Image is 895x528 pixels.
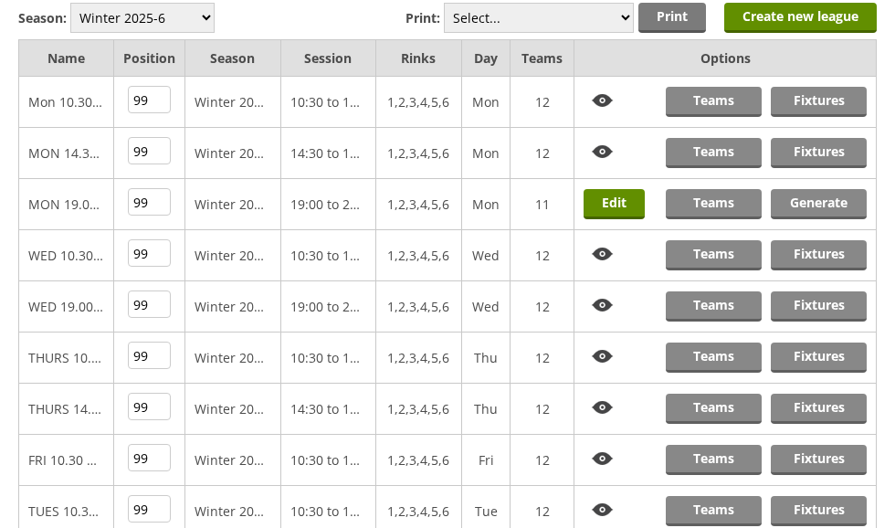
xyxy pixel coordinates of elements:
[771,445,867,475] a: Fixtures
[19,179,114,230] td: MON 19.00 PAIRS
[280,281,375,333] td: 19:00 to 21:00
[584,343,622,371] img: View
[375,40,461,77] td: Rinks
[584,240,622,269] img: View
[461,384,511,435] td: Thu
[461,333,511,384] td: Thu
[405,9,440,26] label: Print:
[511,77,574,128] td: 12
[666,496,762,526] a: Teams
[375,384,461,435] td: 1,2,3,4,5,6
[584,394,622,422] img: View
[280,128,375,179] td: 14:30 to 16:30
[19,384,114,435] td: THURS 14.30 AUSSIE PAIRS
[280,179,375,230] td: 19:00 to 21:00
[511,281,574,333] td: 12
[375,281,461,333] td: 1,2,3,4,5,6
[511,179,574,230] td: 11
[666,87,762,117] a: Teams
[19,230,114,281] td: WED 10.30 TRIPLES
[771,138,867,168] a: Fixtures
[584,189,645,219] a: Edit
[19,435,114,486] td: FRI 10.30 BEGINNERS AND IMPROVERS
[461,179,511,230] td: Mon
[584,87,622,115] img: View
[666,240,762,270] a: Teams
[461,230,511,281] td: Wed
[185,40,280,77] td: Season
[771,189,867,219] a: Generate
[511,128,574,179] td: 12
[19,281,114,333] td: WED 19.00 TRIPLES
[375,435,461,486] td: 1,2,3,4,5,6
[511,384,574,435] td: 12
[375,77,461,128] td: 1,2,3,4,5,6
[638,3,706,33] input: Print
[185,333,280,384] td: Winter 2025-6
[280,333,375,384] td: 10:30 to 12:30
[280,230,375,281] td: 10:30 to 12:30
[461,435,511,486] td: Fri
[19,128,114,179] td: MON 14.30 PAIRS
[461,77,511,128] td: Mon
[461,40,511,77] td: Day
[280,384,375,435] td: 14:30 to 16:30
[185,281,280,333] td: Winter 2025-6
[666,445,762,475] a: Teams
[375,179,461,230] td: 1,2,3,4,5,6
[666,189,762,219] a: Teams
[511,230,574,281] td: 12
[584,138,622,166] img: View
[771,496,867,526] a: Fixtures
[666,394,762,424] a: Teams
[185,179,280,230] td: Winter 2025-6
[280,435,375,486] td: 10:30 to 12:30
[114,40,185,77] td: Position
[19,40,114,77] td: Name
[185,230,280,281] td: Winter 2025-6
[666,343,762,373] a: Teams
[19,77,114,128] td: Mon 10.30 Triples
[511,40,574,77] td: Teams
[461,281,511,333] td: Wed
[375,128,461,179] td: 1,2,3,4,5,6
[461,128,511,179] td: Mon
[771,240,867,270] a: Fixtures
[666,138,762,168] a: Teams
[771,291,867,322] a: Fixtures
[771,343,867,373] a: Fixtures
[584,291,622,320] img: View
[280,40,375,77] td: Session
[771,394,867,424] a: Fixtures
[584,496,622,524] img: View
[724,3,877,33] a: Create new league
[666,291,762,322] a: Teams
[511,435,574,486] td: 12
[19,333,114,384] td: THURS 10.30 TRIPLES
[18,9,67,26] label: Season:
[574,40,877,77] td: Options
[185,384,280,435] td: Winter 2025-6
[185,435,280,486] td: Winter 2025-6
[584,445,622,473] img: View
[771,87,867,117] a: Fixtures
[185,128,280,179] td: Winter 2025-6
[511,333,574,384] td: 12
[375,230,461,281] td: 1,2,3,4,5,6
[280,77,375,128] td: 10:30 to 12:30
[185,77,280,128] td: Winter 2025-6
[375,333,461,384] td: 1,2,3,4,5,6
